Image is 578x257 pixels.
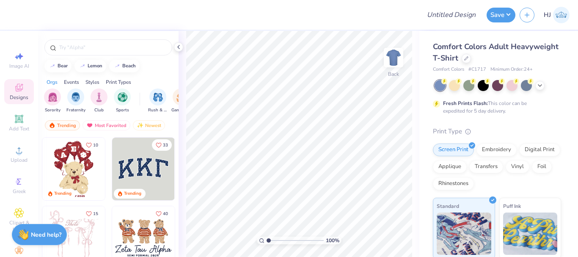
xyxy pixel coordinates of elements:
strong: Need help? [31,231,61,239]
span: Add Text [9,125,29,132]
button: filter button [114,88,131,113]
button: Save [487,8,515,22]
img: trend_line.gif [114,64,121,69]
div: Orgs [47,78,58,86]
img: trend_line.gif [79,64,86,69]
button: Like [152,139,172,151]
button: Like [82,208,102,219]
div: Print Types [106,78,131,86]
strong: Fresh Prints Flash: [443,100,488,107]
span: Rush & Bid [148,107,168,113]
button: filter button [44,88,61,113]
img: Sports Image [118,92,127,102]
div: filter for Fraternity [66,88,85,113]
span: Greek [13,188,26,195]
span: 33 [163,143,168,147]
span: Comfort Colors [433,66,464,73]
img: Hughe Josh Cabanete [553,7,570,23]
div: filter for Club [91,88,107,113]
span: Fraternity [66,107,85,113]
button: filter button [148,88,168,113]
div: Transfers [469,160,503,173]
img: Club Image [94,92,104,102]
div: Events [64,78,79,86]
button: filter button [91,88,107,113]
span: HJ [544,10,551,20]
img: Game Day Image [176,92,186,102]
span: Standard [437,202,459,210]
div: beach [122,64,136,68]
div: Trending [54,191,72,197]
img: 3b9aba4f-e317-4aa7-a679-c95a879539bd [112,138,175,200]
div: Most Favorited [83,120,130,130]
button: Like [82,139,102,151]
img: Back [385,49,402,66]
span: Game Day [171,107,191,113]
div: Screen Print [433,144,474,156]
button: bear [44,60,72,72]
div: filter for Game Day [171,88,191,113]
img: Newest.gif [137,122,143,128]
div: Vinyl [506,160,529,173]
button: filter button [171,88,191,113]
div: bear [58,64,68,68]
span: 15 [93,212,98,216]
div: Print Type [433,127,561,136]
span: Minimum Order: 24 + [490,66,533,73]
div: filter for Sorority [44,88,61,113]
div: Back [388,70,399,78]
span: Image AI [9,63,29,69]
img: Fraternity Image [71,92,80,102]
input: Try "Alpha" [58,43,167,52]
img: Standard [437,213,491,255]
div: Foil [532,160,552,173]
span: 40 [163,212,168,216]
input: Untitled Design [420,6,482,23]
button: beach [109,60,140,72]
button: lemon [74,60,106,72]
div: Digital Print [519,144,560,156]
img: e74243e0-e378-47aa-a400-bc6bcb25063a [105,138,167,200]
a: HJ [544,7,570,23]
span: Club [94,107,104,113]
img: most_fav.gif [86,122,93,128]
button: filter button [66,88,85,113]
img: Rush & Bid Image [153,92,163,102]
span: Sports [116,107,129,113]
span: Upload [11,157,28,163]
div: Styles [85,78,99,86]
span: Sorority [45,107,61,113]
span: # C1717 [468,66,486,73]
div: lemon [88,64,102,68]
img: trend_line.gif [49,64,56,69]
span: 10 [93,143,98,147]
span: Designs [10,94,28,101]
div: filter for Sports [114,88,131,113]
span: Clipart & logos [4,219,34,233]
div: Rhinestones [433,177,474,190]
img: 587403a7-0594-4a7f-b2bd-0ca67a3ff8dd [42,138,105,200]
span: Puff Ink [503,202,521,210]
img: edfb13fc-0e43-44eb-bea2-bf7fc0dd67f9 [174,138,237,200]
img: Puff Ink [503,213,558,255]
span: Comfort Colors Adult Heavyweight T-Shirt [433,41,559,63]
div: Embroidery [476,144,517,156]
div: Applique [433,160,467,173]
div: Trending [124,191,141,197]
div: Trending [45,120,80,130]
span: 100 % [326,237,339,244]
img: trending.gif [49,122,55,128]
div: Newest [133,120,165,130]
img: Sorority Image [48,92,58,102]
button: Like [152,208,172,219]
div: This color can be expedited for 5 day delivery. [443,99,547,115]
div: filter for Rush & Bid [148,88,168,113]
